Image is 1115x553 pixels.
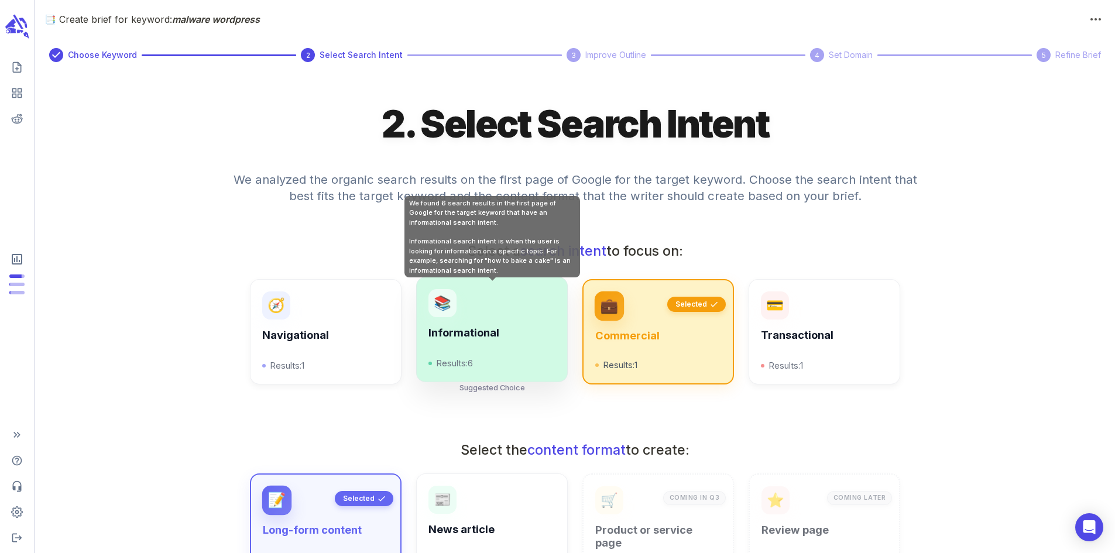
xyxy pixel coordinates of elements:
p: Results: 1 [262,359,389,372]
p: 📰 [434,493,451,507]
h3: Select the to create: [390,441,760,459]
span: Contact Support [5,476,29,497]
p: Results: 6 [428,356,555,370]
p: Selected [343,493,375,504]
h6: Navigational [262,329,389,342]
span: Adjust your account settings [5,502,29,523]
h6: Informational [428,327,555,339]
span: Improve Outline [585,49,646,61]
h6: News article [428,523,555,536]
span: Choose Keyword [68,49,137,61]
h4: We analyzed the organic search results on the first page of Google for the target keyword. Choose... [224,157,927,232]
p: Results: 1 [595,358,721,372]
p: ⭐ [767,493,784,507]
h1: 2. Select Search Intent [382,99,769,148]
text: 4 [815,51,819,60]
span: malware wordpress [172,13,260,25]
div: Open Intercom Messenger [1075,513,1103,541]
p: 💼 [601,299,619,314]
p: Selected [675,299,707,310]
span: Select Search Intent [320,49,403,61]
h6: Product or service page [595,524,721,549]
span: Logout [5,527,29,548]
span: Input Tokens: 67,580 of 960,000 monthly tokens used. These limits are based on the last model you... [9,291,25,294]
text: 2 [306,51,310,60]
h6: Transactional [761,329,887,342]
h6: Review page [761,524,887,537]
span: View your Reddit Intelligence add-on dashboard [5,108,29,129]
span: View your content dashboard [5,83,29,104]
div: Informational search intent is when the user is looking for information on a specific topic. For ... [409,236,575,275]
p: Results: 1 [761,359,887,372]
span: View Subscription & Usage [5,248,29,271]
span: Output Tokens: 5,626 of 120,000 monthly tokens used. These limits are based on the last model you... [9,283,25,286]
h6: Commercial [595,329,721,342]
p: 🛒 [601,493,618,507]
p: Coming in Q3 [670,493,719,503]
span: Set Domain [829,49,873,61]
span: Create new content [5,57,29,78]
p: 📝 [268,493,287,508]
span: Refine Brief [1055,49,1101,61]
text: 5 [1042,51,1046,60]
span: Help Center [5,450,29,471]
p: 📑 Create brief for keyword: [44,12,1086,26]
h6: Long-form content [263,524,388,537]
div: We found 6 search results in the first page of Google for the target keyword that have an informa... [409,198,575,228]
p: 🧭 [267,298,285,312]
p: 📚 [434,296,451,310]
span: Posts: 4 of 5 monthly posts used [9,274,25,278]
p: 💳 [766,298,784,312]
p: Coming Later [833,493,886,503]
text: 3 [571,51,576,60]
span: content format [527,441,626,458]
span: Expand Sidebar [5,424,29,445]
h3: Select a to focus on: [397,242,753,260]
